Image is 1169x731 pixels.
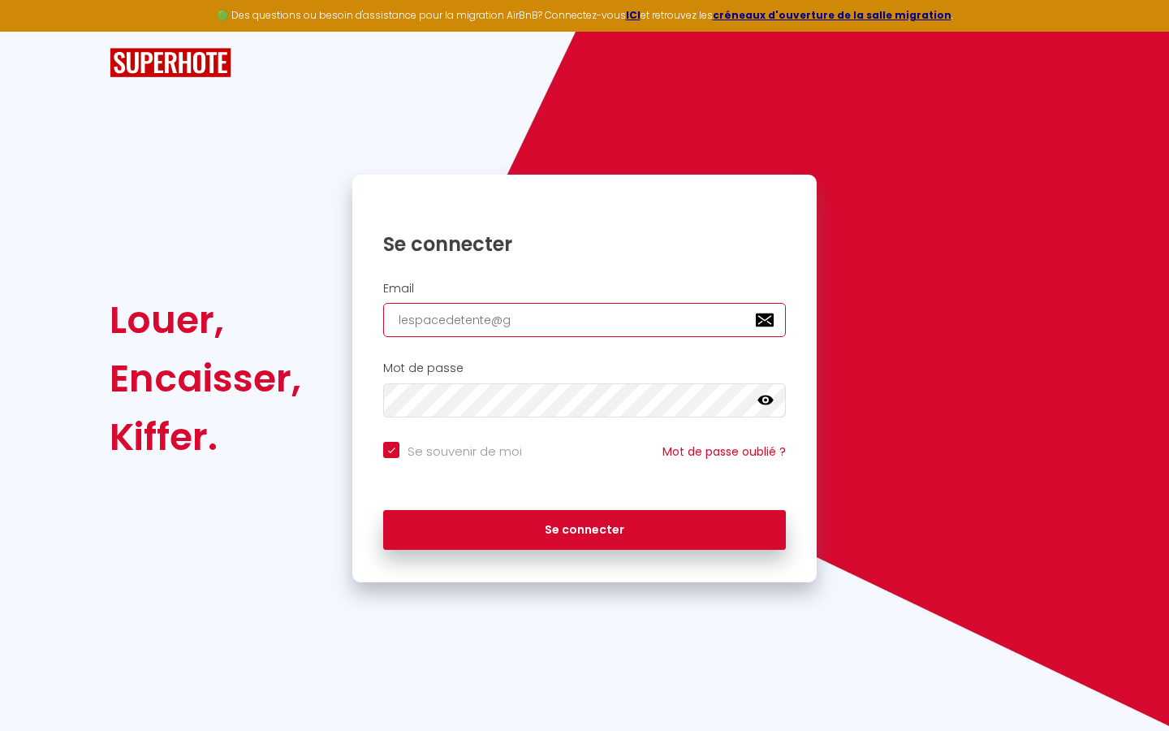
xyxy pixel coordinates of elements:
[110,408,301,466] div: Kiffer.
[383,231,786,257] h1: Se connecter
[383,510,786,551] button: Se connecter
[383,303,786,337] input: Ton Email
[713,8,951,22] a: créneaux d'ouverture de la salle migration
[110,349,301,408] div: Encaisser,
[383,361,786,375] h2: Mot de passe
[626,8,641,22] a: ICI
[110,291,301,349] div: Louer,
[383,282,786,296] h2: Email
[662,443,786,460] a: Mot de passe oublié ?
[13,6,62,55] button: Ouvrir le widget de chat LiveChat
[110,48,231,78] img: SuperHote logo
